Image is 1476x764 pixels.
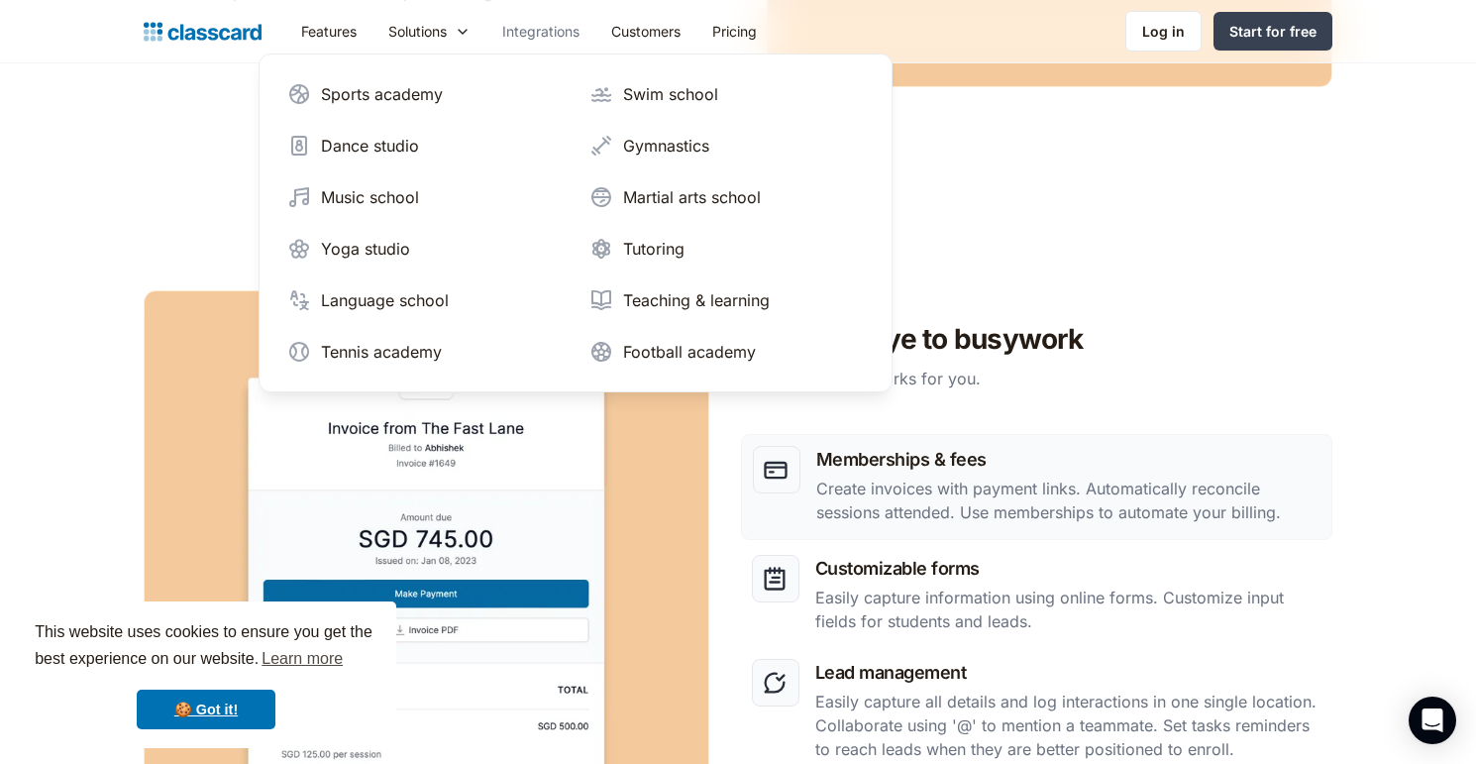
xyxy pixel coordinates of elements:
[1229,21,1317,42] div: Start for free
[623,185,761,209] div: Martial arts school
[279,74,570,114] a: Sports academy
[816,477,1320,524] p: Create invoices with payment links. Automatically reconcile sessions attended. Use memberships to...
[581,74,872,114] a: Swim school
[137,690,275,729] a: dismiss cookie message
[581,332,872,372] a: Football academy
[321,185,419,209] div: Music school
[321,237,410,261] div: Yoga studio
[1409,697,1456,744] div: Open Intercom Messenger
[581,229,872,269] a: Tutoring
[623,82,718,106] div: Swim school
[388,21,447,42] div: Solutions
[816,446,1320,473] h3: Memberships & fees
[279,229,570,269] a: Yoga studio
[285,9,372,54] a: Features
[279,332,570,372] a: Tennis academy
[581,280,872,320] a: Teaching & learning
[35,620,377,674] span: This website uses cookies to ensure you get the best experience on our website.
[595,9,696,54] a: Customers
[748,295,1332,314] p: Automate
[581,177,872,217] a: Martial arts school
[321,340,442,364] div: Tennis academy
[815,690,1321,761] p: Easily capture all details and log interactions in one single location. Collaborate using '@' to ...
[144,18,262,46] a: Logo
[259,54,893,392] nav: Solutions
[279,177,570,217] a: Music school
[815,586,1321,633] p: Easily capture information using online forms. Customize input fields for students and leads.
[259,644,346,674] a: learn more about cookies
[279,126,570,165] a: Dance studio
[815,555,1321,582] h3: Customizable forms
[486,9,595,54] a: Integrations
[623,288,770,312] div: Teaching & learning
[1142,21,1185,42] div: Log in
[1125,11,1202,52] a: Log in
[623,340,756,364] div: Football academy
[581,126,872,165] a: Gymnastics
[321,288,449,312] div: Language school
[279,280,570,320] a: Language school
[696,9,773,54] a: Pricing
[321,82,443,106] div: Sports academy
[623,134,709,158] div: Gymnastics
[815,659,1321,686] h3: Lead management
[1213,12,1332,51] a: Start for free
[623,237,685,261] div: Tutoring
[16,601,396,748] div: cookieconsent
[372,9,486,54] div: Solutions
[321,134,419,158] div: Dance studio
